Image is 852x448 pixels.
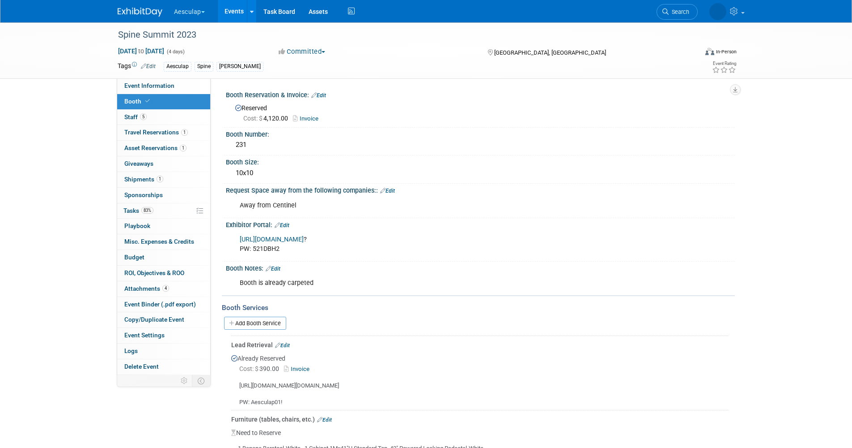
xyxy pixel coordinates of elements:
a: Booth [117,94,210,109]
div: Reserved [233,101,728,123]
span: Search [669,9,689,15]
a: Budget [117,250,210,265]
span: Event Information [124,82,174,89]
span: Travel Reservations [124,129,188,136]
span: 4 [162,285,169,292]
span: 83% [141,207,153,214]
span: Attachments [124,285,169,292]
span: Staff [124,113,147,121]
a: Edit [141,63,156,69]
span: Budget [124,254,144,261]
div: Booth Notes: [226,262,735,273]
span: Tasks [123,207,153,214]
span: 1 [180,145,187,151]
img: Format-Inperson.png [705,48,714,55]
span: Misc. Expenses & Credits [124,238,194,245]
span: Booth [124,98,152,105]
a: Search [657,4,698,20]
div: Furniture (tables, chairs, etc.) [231,415,728,424]
div: [PERSON_NAME] [216,62,263,71]
img: Linda Zeller [709,3,726,20]
div: ? PW: 521DBH2 [233,231,636,258]
span: to [137,47,145,55]
a: Event Settings [117,328,210,343]
td: Toggle Event Tabs [192,375,210,387]
td: Personalize Event Tab Strip [177,375,192,387]
div: 231 [233,138,728,152]
a: Tasks83% [117,203,210,219]
span: Logs [124,347,138,354]
a: Asset Reservations1 [117,141,210,156]
span: ROI, Objectives & ROO [124,269,184,276]
span: 1 [157,176,163,182]
div: Exhibitor Portal: [226,218,735,230]
a: Attachments4 [117,281,210,297]
span: 1 [181,129,188,136]
div: 10x10 [233,166,728,180]
a: Staff5 [117,110,210,125]
i: Booth reservation complete [145,99,150,103]
span: Sponsorships [124,191,163,198]
div: Request Space away from the following companies:: [226,184,735,195]
div: Booth Size: [226,155,735,167]
div: Event Format [645,47,737,60]
span: 5 [140,113,147,120]
span: 4,120.00 [243,115,292,122]
a: Playbook [117,219,210,234]
span: Event Settings [124,332,165,339]
a: Edit [380,188,395,194]
div: Booth Services [222,303,735,313]
span: [DATE] [DATE] [118,47,165,55]
span: Asset Reservations [124,144,187,151]
span: Event Binder (.pdf export) [124,301,196,308]
div: Event Rating [712,61,736,66]
a: Add Booth Service [224,317,286,330]
div: Lead Retrieval [231,340,728,349]
a: Travel Reservations1 [117,125,210,140]
div: Aesculap [164,62,191,71]
div: Booth Reservation & Invoice: [226,88,735,100]
div: Spine [195,62,213,71]
a: Copy/Duplicate Event [117,312,210,327]
span: Giveaways [124,160,153,167]
span: Cost: $ [243,115,263,122]
a: Edit [275,222,289,228]
a: Edit [275,342,290,349]
td: Tags [118,61,156,72]
a: Logs [117,344,210,359]
span: [GEOGRAPHIC_DATA], [GEOGRAPHIC_DATA] [494,49,606,56]
span: 390.00 [239,365,283,372]
div: In-Person [716,48,737,55]
a: ROI, Objectives & ROO [117,266,210,281]
a: Giveaways [117,156,210,172]
div: Already Reserved [231,349,728,407]
div: Away from Centinel [233,197,636,215]
a: Edit [317,417,332,423]
a: Invoice [284,366,313,372]
span: Delete Event [124,363,159,370]
a: Event Information [117,78,210,94]
a: Misc. Expenses & Credits [117,234,210,250]
a: Shipments1 [117,172,210,187]
span: Cost: $ [239,365,259,372]
img: ExhibitDay [118,8,162,17]
div: Booth Number: [226,128,735,139]
span: Playbook [124,222,150,229]
a: Event Binder (.pdf export) [117,297,210,312]
a: Edit [266,266,280,272]
a: Edit [311,92,326,99]
a: [URL][DOMAIN_NAME] [240,236,304,243]
a: Invoice [293,115,323,122]
div: Spine Summit 2023 [115,27,684,43]
span: Copy/Duplicate Event [124,316,184,323]
div: Booth is already carpeted [233,274,636,292]
a: Delete Event [117,359,210,375]
span: (4 days) [166,49,185,55]
div: [URL][DOMAIN_NAME][DOMAIN_NAME] PW: Aesculap01! [231,375,728,407]
span: Shipments [124,176,163,183]
a: Sponsorships [117,188,210,203]
button: Committed [276,47,329,56]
